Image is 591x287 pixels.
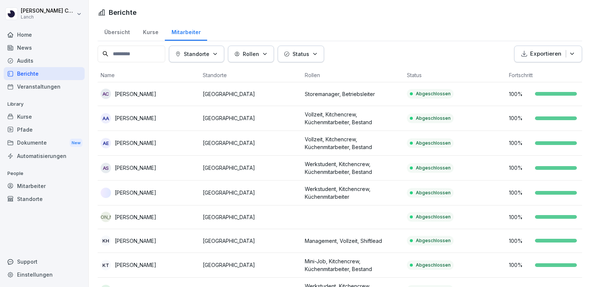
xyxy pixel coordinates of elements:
[530,50,561,58] p: Exportieren
[243,50,259,58] p: Rollen
[203,261,299,269] p: [GEOGRAPHIC_DATA]
[509,213,531,221] p: 100 %
[305,160,401,176] p: Werkstudent, Kitchencrew, Küchenmitarbeiter, Bestand
[416,115,451,122] p: Abgeschlossen
[203,164,299,172] p: [GEOGRAPHIC_DATA]
[115,237,156,245] p: [PERSON_NAME]
[98,68,200,82] th: Name
[203,237,299,245] p: [GEOGRAPHIC_DATA]
[203,90,299,98] p: [GEOGRAPHIC_DATA]
[4,136,85,150] a: DokumenteNew
[4,41,85,54] a: News
[305,237,401,245] p: Management, Vollzeit, Shiftlead
[4,98,85,110] p: Library
[203,139,299,147] p: [GEOGRAPHIC_DATA]
[4,80,85,93] a: Veranstaltungen
[184,50,209,58] p: Standorte
[4,255,85,268] div: Support
[305,90,401,98] p: Storemanager, Betriebsleiter
[404,68,506,82] th: Status
[169,46,224,62] button: Standorte
[305,185,401,201] p: Werkstudent, Kitchencrew, Küchenmitarbeiter
[101,212,111,222] div: [PERSON_NAME]
[4,149,85,162] a: Automatisierungen
[305,110,401,126] p: Vollzeit, Kitchencrew, Küchenmitarbeiter, Bestand
[509,237,531,245] p: 100 %
[4,136,85,150] div: Dokumente
[4,67,85,80] a: Berichte
[115,139,156,147] p: [PERSON_NAME]
[416,90,451,97] p: Abgeschlossen
[101,89,111,99] div: AC
[115,261,156,269] p: [PERSON_NAME]
[98,22,136,41] a: Übersicht
[4,168,85,179] p: People
[101,113,111,123] div: AA
[165,22,207,41] a: Mitarbeiter
[305,257,401,273] p: Mini-Job, Kitchencrew, Küchenmitarbeiter, Bestand
[200,68,302,82] th: Standorte
[416,262,451,268] p: Abgeschlossen
[509,114,531,122] p: 100 %
[4,192,85,205] a: Standorte
[115,164,156,172] p: [PERSON_NAME]
[203,114,299,122] p: [GEOGRAPHIC_DATA]
[21,8,75,14] p: [PERSON_NAME] Cancillieri
[514,46,582,62] button: Exportieren
[115,114,156,122] p: [PERSON_NAME]
[416,237,451,244] p: Abgeschlossen
[4,179,85,192] a: Mitarbeiter
[115,90,156,98] p: [PERSON_NAME]
[4,110,85,123] a: Kurse
[302,68,404,82] th: Rollen
[109,7,137,17] h1: Berichte
[278,46,324,62] button: Status
[509,261,531,269] p: 100 %
[416,189,451,196] p: Abgeschlossen
[4,54,85,67] a: Audits
[228,46,274,62] button: Rollen
[115,213,156,221] p: [PERSON_NAME]
[21,14,75,20] p: Lanch
[305,135,401,151] p: Vollzeit, Kitchencrew, Küchenmitarbeiter, Bestand
[416,140,451,146] p: Abgeschlossen
[509,164,531,172] p: 100 %
[101,163,111,173] div: AS
[101,188,111,198] img: nr12uujy2ymsfw80t88z7spl.png
[203,189,299,197] p: [GEOGRAPHIC_DATA]
[509,90,531,98] p: 100 %
[416,165,451,171] p: Abgeschlossen
[203,213,299,221] p: [GEOGRAPHIC_DATA]
[101,138,111,148] div: AE
[4,28,85,41] a: Home
[101,260,111,270] div: KT
[4,268,85,281] a: Einstellungen
[416,214,451,220] p: Abgeschlossen
[509,139,531,147] p: 100 %
[509,189,531,197] p: 100 %
[293,50,309,58] p: Status
[70,139,82,147] div: New
[101,235,111,246] div: KH
[115,189,156,197] p: [PERSON_NAME]
[4,123,85,136] a: Pfade
[136,22,165,41] a: Kurse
